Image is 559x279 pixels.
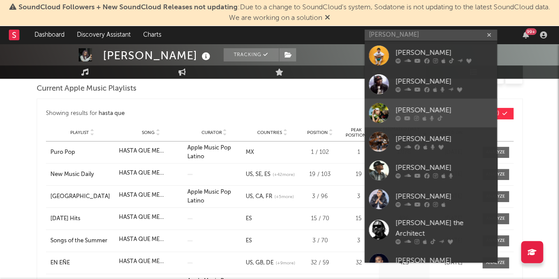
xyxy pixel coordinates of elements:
[224,48,279,61] button: Tracking
[103,48,213,63] div: [PERSON_NAME]
[395,105,493,115] div: [PERSON_NAME]
[304,214,337,223] div: 15 / 70
[119,257,183,266] div: HASTA QUE ME ENAMORO
[71,26,137,44] a: Discovery Assistant
[304,192,337,201] div: 3 / 96
[523,31,529,38] button: 99+
[245,149,254,155] a: MX
[325,15,330,22] span: Dismiss
[341,259,376,268] div: 32
[187,145,231,160] a: Apple Music Pop Latino
[37,84,137,94] span: Current Apple Music Playlists
[28,26,71,44] a: Dashboard
[341,148,376,157] div: 1
[252,260,263,266] a: GB
[341,170,376,179] div: 19
[307,130,328,135] span: Position
[261,172,270,177] a: ES
[395,191,493,202] div: [PERSON_NAME]
[142,130,155,135] span: Song
[119,213,183,222] div: HASTA QUE ME ENAMORO
[365,249,497,278] a: [PERSON_NAME]
[365,70,497,99] a: [PERSON_NAME]
[50,214,114,223] a: [DATE] Hits
[365,185,497,214] a: [PERSON_NAME]
[304,259,337,268] div: 32 / 59
[245,194,252,199] a: US
[365,30,497,41] input: Search for artists
[304,170,337,179] div: 19 / 103
[119,235,183,244] div: HASTA QUE ME ENAMORO
[202,130,222,135] span: Curator
[119,169,183,178] div: HASTA QUE ME ENAMORO
[19,4,238,11] span: SoundCloud Followers + New SoundCloud Releases not updating
[46,108,280,119] div: Showing results for
[274,194,293,200] span: (+ 5 more)
[245,172,252,177] a: US
[432,259,476,268] div: [DATE]
[245,216,251,222] a: ES
[341,192,376,201] div: 3
[304,148,337,157] div: 1 / 102
[395,162,493,173] div: [PERSON_NAME]
[99,108,125,119] div: hasta que
[187,189,231,204] a: Apple Music Pop Latino
[245,260,252,266] a: US
[50,259,114,268] a: EN EÑE
[50,237,114,245] a: Songs of the Summer
[275,260,295,267] span: (+ 9 more)
[245,238,251,244] a: ES
[119,147,183,156] div: HASTA QUE ME ENAMORO
[395,218,493,239] div: [PERSON_NAME] the Architect
[395,47,493,58] div: [PERSON_NAME]
[381,259,427,268] div: 425
[50,170,114,179] a: New Music Daily
[365,214,497,249] a: [PERSON_NAME] the Architect
[252,172,261,177] a: SE
[263,260,273,266] a: DE
[395,76,493,87] div: [PERSON_NAME]
[119,191,183,200] div: HASTA QUE ME ENAMORO
[50,148,114,157] a: Puro Pop
[341,127,371,138] span: Peak Position
[395,134,493,144] div: [PERSON_NAME]
[272,172,294,178] span: (+ 42 more)
[257,130,282,135] span: Countries
[137,26,167,44] a: Charts
[341,237,376,245] div: 3
[525,28,536,35] div: 99 +
[50,192,114,201] a: [GEOGRAPHIC_DATA]
[19,4,550,22] span: : Due to a change to SoundCloud's system, Sodatone is not updating to the latest SoundCloud data....
[365,99,497,127] a: [PERSON_NAME]
[365,127,497,156] a: [PERSON_NAME]
[395,255,493,266] div: [PERSON_NAME]
[365,41,497,70] a: [PERSON_NAME]
[365,156,497,185] a: [PERSON_NAME]
[262,194,272,199] a: FR
[341,214,376,223] div: 15
[70,130,89,135] span: Playlist
[252,194,262,199] a: CA
[304,237,337,245] div: 3 / 70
